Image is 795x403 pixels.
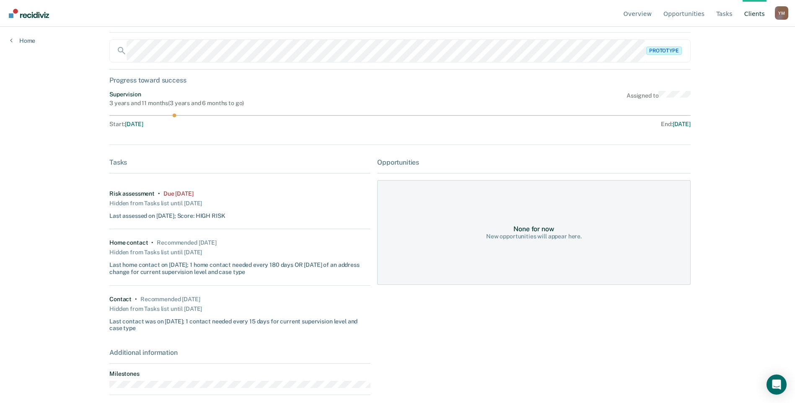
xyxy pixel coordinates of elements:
[109,121,400,128] div: Start :
[673,121,691,127] span: [DATE]
[109,100,244,107] div: 3 years and 11 months ( 3 years and 6 months to go )
[158,190,160,197] div: •
[109,303,202,315] div: Hidden from Tasks list until [DATE]
[9,9,49,18] img: Recidiviz
[109,296,132,303] div: Contact
[125,121,143,127] span: [DATE]
[109,370,370,377] dt: Milestones
[157,239,216,246] div: Recommended 2 months ago
[151,239,153,246] div: •
[140,296,200,303] div: Recommended 14 days ago
[775,6,788,20] button: Profile dropdown button
[627,91,691,107] div: Assigned to
[135,296,137,303] div: •
[377,158,691,166] div: Opportunities
[109,349,370,356] div: Additional information
[109,76,691,84] div: Progress toward success
[486,233,582,240] div: New opportunities will appear here.
[767,375,787,395] div: Open Intercom Messenger
[109,246,202,258] div: Hidden from Tasks list until [DATE]
[109,315,370,332] div: Last contact was on [DATE]; 1 contact needed every 15 days for current supervision level and case...
[163,190,194,197] div: Due 2 months ago
[109,209,225,220] div: Last assessed on [DATE]; Score: HIGH RISK
[404,121,691,128] div: End :
[775,6,788,20] div: Y M
[109,91,244,98] div: Supervision
[109,158,370,166] div: Tasks
[109,258,370,276] div: Last home contact on [DATE]; 1 home contact needed every 180 days OR [DATE] of an address change ...
[109,190,155,197] div: Risk assessment
[10,37,35,44] a: Home
[109,239,148,246] div: Home contact
[109,197,202,209] div: Hidden from Tasks list until [DATE]
[513,225,554,233] div: None for now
